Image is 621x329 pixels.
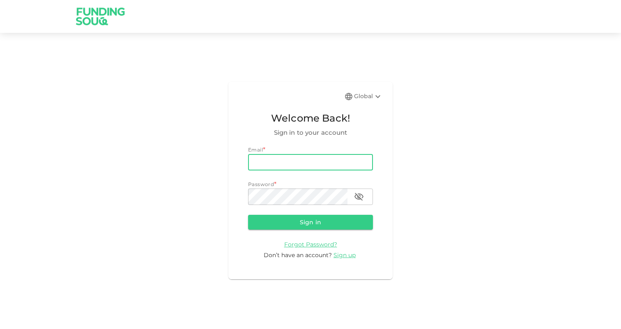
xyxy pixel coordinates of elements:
span: Don’t have an account? [264,251,332,259]
a: Forgot Password? [284,240,337,248]
span: Sign up [333,251,356,259]
input: password [248,189,347,205]
span: Password [248,181,274,187]
button: Sign in [248,215,373,230]
span: Forgot Password? [284,241,337,248]
input: email [248,154,373,170]
span: Sign in to your account [248,128,373,138]
span: Welcome Back! [248,110,373,126]
div: Global [354,92,383,101]
span: Email [248,147,263,153]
